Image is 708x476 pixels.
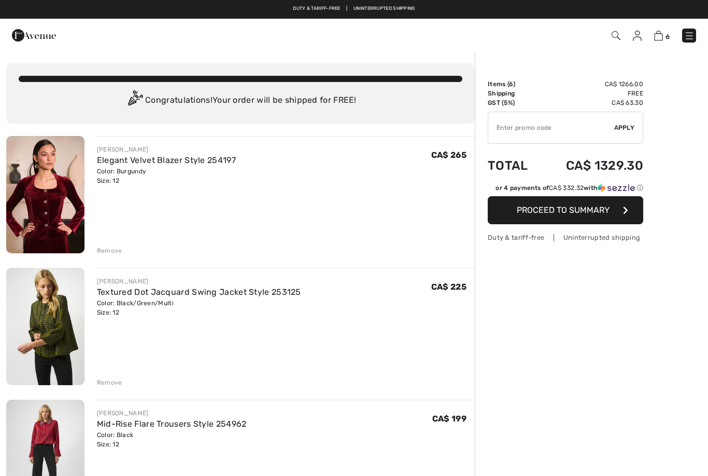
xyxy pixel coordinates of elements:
[517,205,610,215] span: Proceed to Summary
[684,31,695,41] img: Menu
[488,183,643,196] div: or 4 payments ofCA$ 332.32withSezzle Click to learn more about Sezzle
[598,183,635,193] img: Sezzle
[488,89,541,98] td: Shipping
[12,25,56,46] img: 1ère Avenue
[97,419,247,429] a: Mid-Rise Flare Trousers Style 254962
[97,430,247,449] div: Color: Black Size: 12
[97,287,301,297] a: Textured Dot Jacquard Swing Jacket Style 253125
[12,30,56,39] a: 1ère Avenue
[6,268,84,385] img: Textured Dot Jacquard Swing Jacket Style 253125
[97,155,236,165] a: Elegant Velvet Blazer Style 254197
[549,184,584,192] span: CA$ 332.32
[6,136,84,253] img: Elegant Velvet Blazer Style 254197
[97,167,236,185] div: Color: Burgundy Size: 12
[97,409,247,418] div: [PERSON_NAME]
[124,90,145,111] img: Congratulation2.svg
[488,112,614,143] input: Promo code
[97,378,122,387] div: Remove
[431,150,466,160] span: CA$ 265
[97,298,301,317] div: Color: Black/Green/Multi Size: 12
[614,123,635,132] span: Apply
[431,282,466,292] span: CA$ 225
[541,79,643,89] td: CA$ 1266.00
[541,98,643,107] td: CA$ 63.30
[488,148,541,183] td: Total
[488,79,541,89] td: Items ( )
[97,145,236,154] div: [PERSON_NAME]
[541,148,643,183] td: CA$ 1329.30
[654,31,663,40] img: Shopping Bag
[19,90,462,111] div: Congratulations! Your order will be shipped for FREE!
[665,33,670,40] span: 6
[97,246,122,255] div: Remove
[495,183,643,193] div: or 4 payments of with
[432,414,466,424] span: CA$ 199
[97,277,301,286] div: [PERSON_NAME]
[488,233,643,242] div: Duty & tariff-free | Uninterrupted shipping
[509,80,513,88] span: 6
[654,29,670,42] a: 6
[633,31,642,41] img: My Info
[541,89,643,98] td: Free
[612,31,620,40] img: Search
[488,196,643,224] button: Proceed to Summary
[488,98,541,107] td: GST (5%)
